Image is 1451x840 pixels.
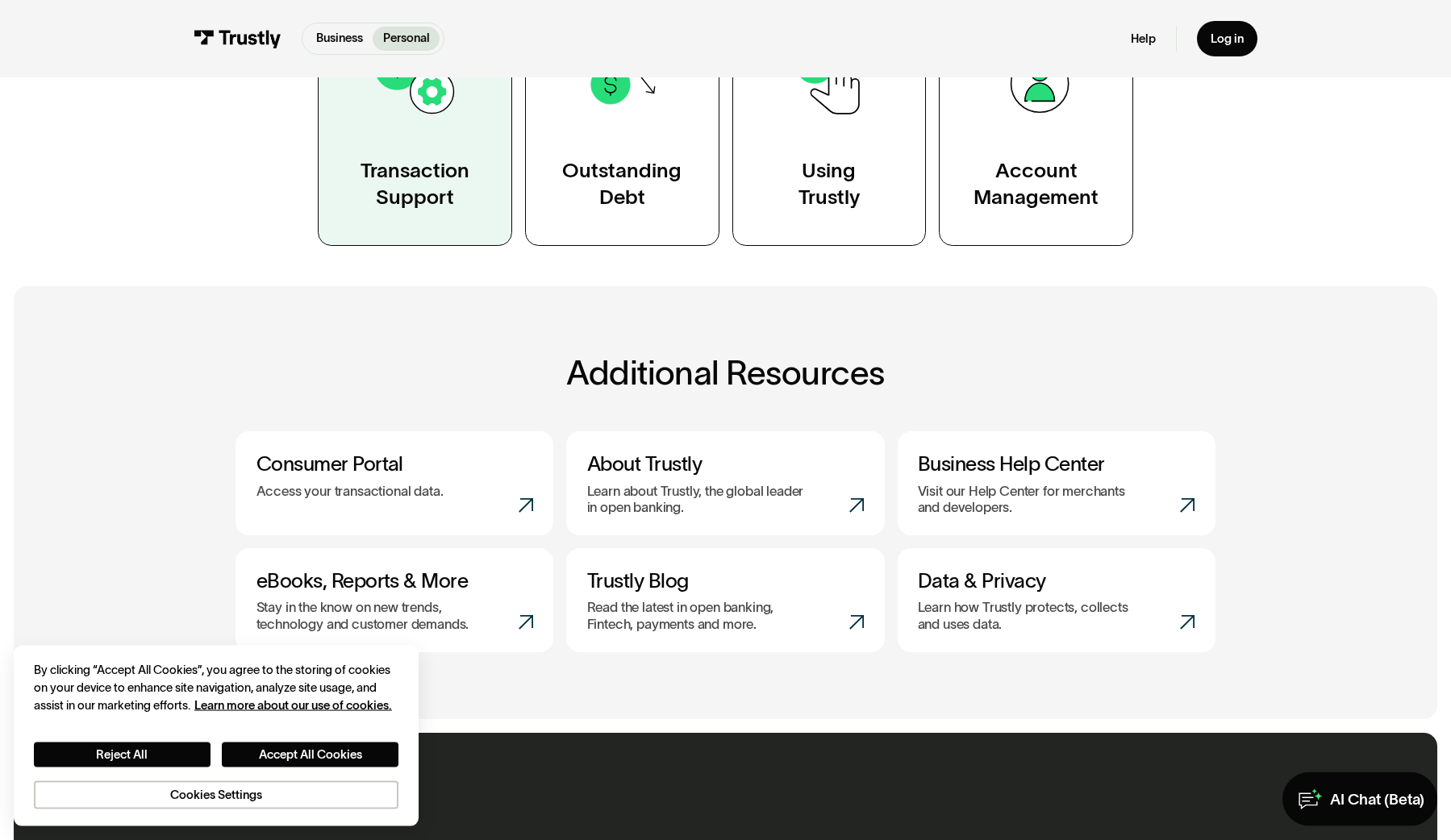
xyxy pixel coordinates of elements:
[222,742,398,767] button: Accept All Cookies
[918,568,1195,593] h3: Data & Privacy
[1131,31,1156,47] a: Help
[898,548,1215,652] a: Data & PrivacyLearn how Trustly protects, collects and uses data.
[306,27,373,51] a: Business
[383,30,430,48] p: Personal
[34,781,398,809] button: Cookies Settings
[256,568,534,593] h3: eBooks, Reports & More
[566,431,884,535] a: About TrustlyLearn about Trustly, the global leader in open banking.
[587,568,865,593] h3: Trustly Blog
[256,483,444,499] p: Access your transactional data.
[316,30,363,48] p: Business
[236,354,1215,391] h2: Additional Resources
[256,599,474,631] p: Stay in the know on new trends, technology and customer demands.
[256,451,534,476] h3: Consumer Portal
[236,431,553,535] a: Consumer PortalAccess your transactional data.
[34,662,398,809] div: Privacy
[194,30,281,48] img: Trustly Logo
[918,599,1136,631] p: Learn how Trustly protects, collects and uses data.
[194,699,392,712] a: More information about your privacy, opens in a new tab
[732,1,927,245] a: UsingTrustly
[1197,21,1257,56] a: Log in
[798,157,860,211] div: Using Trustly
[361,157,469,211] div: Transaction Support
[898,431,1215,535] a: Business Help CenterVisit our Help Center for merchants and developers.
[34,662,398,715] div: By clicking “Accept All Cookies”, you agree to the storing of cookies on your device to enhance s...
[1330,790,1424,810] div: AI Chat (Beta)
[918,483,1136,515] p: Visit our Help Center for merchants and developers.
[566,548,884,652] a: Trustly BlogRead the latest in open banking, Fintech, payments and more.
[974,157,1099,211] div: Account Management
[236,548,553,652] a: eBooks, Reports & MoreStay in the know on new trends, technology and customer demands.
[587,483,805,515] p: Learn about Trustly, the global leader in open banking.
[373,27,440,51] a: Personal
[587,599,805,631] p: Read the latest in open banking, Fintech, payments and more.
[14,646,419,827] div: Cookie banner
[918,451,1195,476] h3: Business Help Center
[34,742,211,767] button: Reject All
[587,451,865,476] h3: About Trustly
[562,157,682,211] div: Outstanding Debt
[939,1,1133,245] a: AccountManagement
[525,1,719,245] a: OutstandingDebt
[1282,772,1437,826] a: AI Chat (Beta)
[318,1,512,245] a: TransactionSupport
[1211,31,1244,47] div: Log in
